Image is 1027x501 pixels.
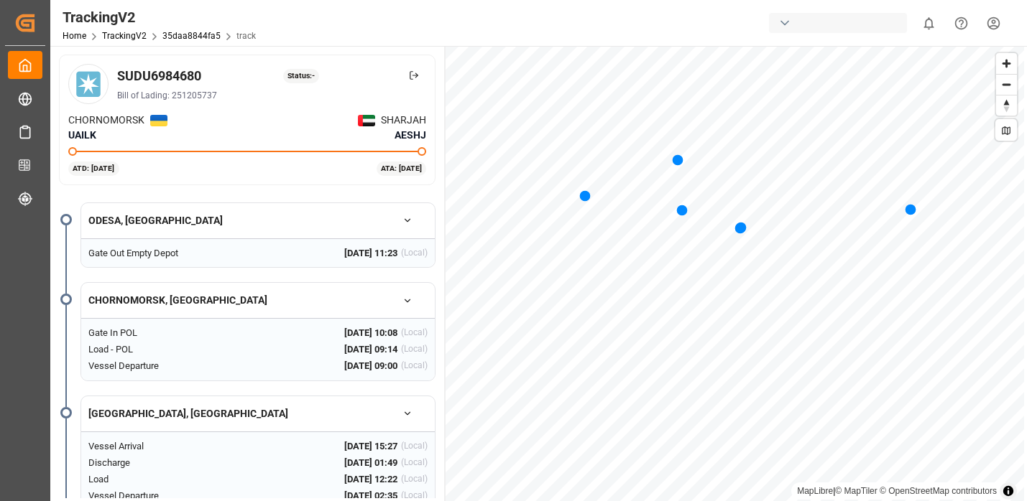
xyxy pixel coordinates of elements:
[344,342,397,357] span: [DATE] 09:14
[913,7,945,39] button: show 0 new notifications
[162,31,221,41] a: 35daa8844fa5
[1000,482,1017,500] summary: Toggle attribution
[88,326,214,340] div: Gate In POL
[117,89,426,102] div: Bill of Lading: 251205737
[70,66,106,102] img: Carrier Logo
[68,161,119,176] div: ATD: [DATE]
[88,342,214,357] div: Load - POL
[68,113,144,128] span: CHORNOMORSK
[672,152,683,167] div: Map marker
[996,95,1017,116] button: Reset bearing to north
[344,456,397,470] span: [DATE] 01:49
[401,456,428,470] div: (Local)
[996,53,1017,74] button: Zoom in
[117,66,201,85] div: SUDU6984680
[797,486,833,496] a: MapLibre
[344,326,397,340] span: [DATE] 10:08
[88,472,214,487] div: Load
[401,246,428,261] div: (Local)
[344,472,397,487] span: [DATE] 12:22
[735,220,747,234] div: Map marker
[68,129,96,141] span: UAILK
[676,202,688,217] div: Map marker
[63,6,256,28] div: TrackingV2
[996,74,1017,95] button: Zoom out
[579,188,591,202] div: Map marker
[344,359,397,373] span: [DATE] 09:00
[88,359,214,373] div: Vessel Departure
[81,208,435,233] button: ODESA, [GEOGRAPHIC_DATA]
[401,472,428,487] div: (Local)
[835,486,877,496] a: © MapTiler
[401,342,428,357] div: (Local)
[81,288,435,313] button: CHORNOMORSK, [GEOGRAPHIC_DATA]
[88,246,214,261] div: Gate Out Empty Depot
[283,69,320,83] div: Status: -
[81,401,435,426] button: [GEOGRAPHIC_DATA], [GEOGRAPHIC_DATA]
[797,484,997,498] div: |
[344,246,397,261] span: [DATE] 11:23
[377,161,427,176] div: ATA: [DATE]
[401,359,428,373] div: (Local)
[102,31,147,41] a: TrackingV2
[150,115,167,126] img: Netherlands
[734,220,746,235] div: Map marker
[88,456,214,470] div: Discharge
[344,439,397,454] span: [DATE] 15:27
[401,439,428,454] div: (Local)
[880,486,997,496] a: © OpenStreetMap contributors
[63,31,86,41] a: Home
[381,113,426,128] span: SHARJAH
[905,202,916,216] div: Map marker
[395,128,426,143] span: AESHJ
[88,439,214,454] div: Vessel Arrival
[401,326,428,340] div: (Local)
[945,7,977,39] button: Help Center
[358,115,375,126] img: Netherlands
